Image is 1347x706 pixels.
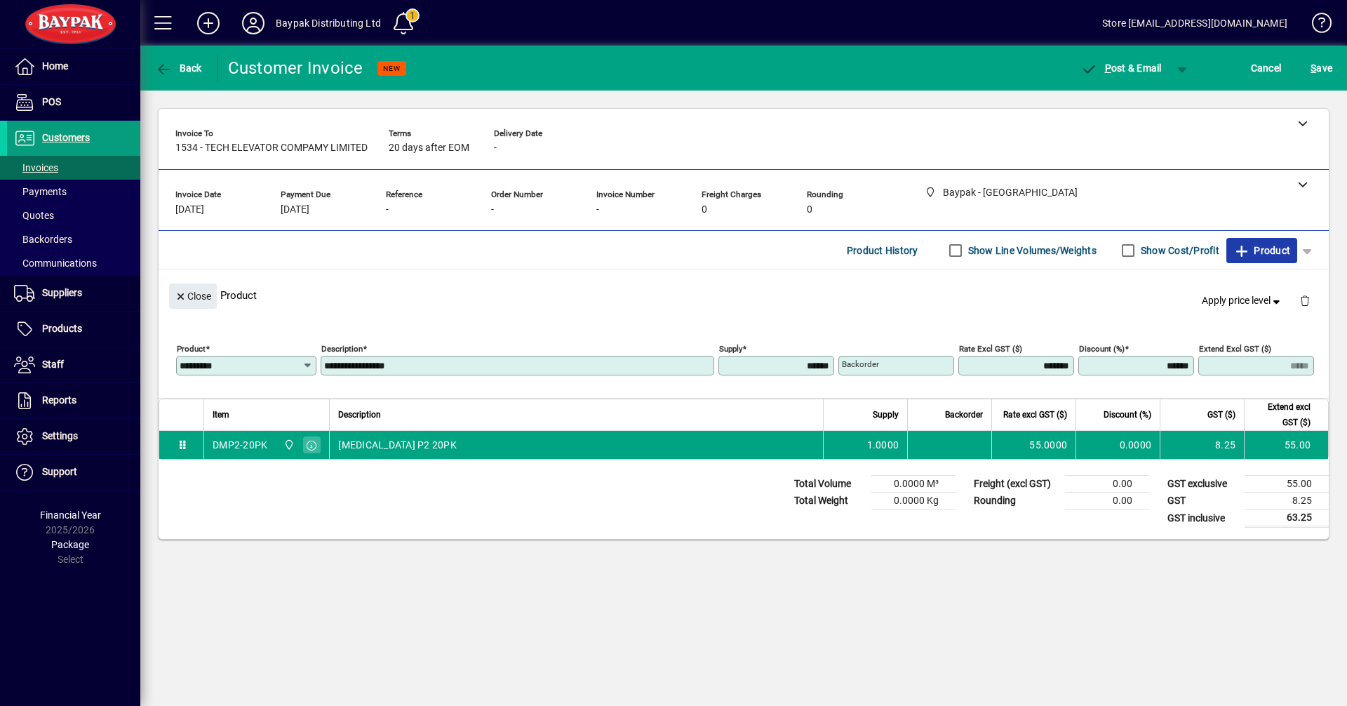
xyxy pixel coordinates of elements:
span: - [494,142,497,154]
span: Product History [847,239,918,262]
span: P [1105,62,1111,74]
span: Staff [42,359,64,370]
td: GST [1160,493,1245,509]
label: Show Line Volumes/Weights [965,244,1097,258]
td: 0.0000 Kg [871,493,956,509]
app-page-header-button: Delete [1288,294,1322,307]
td: Total Volume [787,476,871,493]
div: Baypak Distributing Ltd [276,12,381,34]
span: ave [1311,57,1332,79]
button: Apply price level [1196,288,1289,314]
span: Back [155,62,202,74]
label: Show Cost/Profit [1138,244,1219,258]
div: 55.0000 [1000,438,1067,452]
mat-label: Supply [719,344,742,354]
a: Reports [7,383,140,418]
span: Item [213,407,229,422]
a: Support [7,455,140,490]
a: Invoices [7,156,140,180]
td: 55.00 [1245,476,1329,493]
span: Backorder [945,407,983,422]
a: Staff [7,347,140,382]
span: 1.0000 [867,438,899,452]
span: Backorders [14,234,72,245]
a: Quotes [7,204,140,227]
a: Payments [7,180,140,204]
span: Products [42,323,82,334]
span: Reports [42,394,76,406]
td: 0.0000 [1075,431,1160,459]
span: Extend excl GST ($) [1253,399,1311,430]
span: - [491,204,494,215]
td: 0.00 [1065,476,1149,493]
span: Payments [14,186,67,197]
a: Knowledge Base [1301,3,1329,48]
span: Close [175,285,211,308]
mat-label: Product [177,344,206,354]
mat-label: Description [321,344,363,354]
span: [MEDICAL_DATA] P2 20PK [338,438,457,452]
span: - [596,204,599,215]
span: Description [338,407,381,422]
button: Product History [841,238,924,263]
td: 8.25 [1245,493,1329,509]
span: S [1311,62,1316,74]
button: Delete [1288,284,1322,317]
a: Settings [7,419,140,454]
span: POS [42,96,61,107]
span: Financial Year [40,509,101,521]
td: 55.00 [1244,431,1328,459]
span: 0 [807,204,812,215]
span: NEW [383,64,401,73]
mat-label: Rate excl GST ($) [959,344,1022,354]
span: Customers [42,132,90,143]
span: 20 days after EOM [389,142,469,154]
div: Product [159,269,1329,321]
span: Apply price level [1202,293,1283,308]
a: Backorders [7,227,140,251]
td: GST exclusive [1160,476,1245,493]
div: DMP2-20PK [213,438,267,452]
span: Home [42,60,68,72]
span: Rate excl GST ($) [1003,407,1067,422]
a: Products [7,312,140,347]
mat-label: Backorder [842,359,879,369]
a: Communications [7,251,140,275]
td: 0.00 [1065,493,1149,509]
span: Suppliers [42,287,82,298]
mat-label: Extend excl GST ($) [1199,344,1271,354]
span: 1534 - TECH ELEVATOR COMPAMY LIMITED [175,142,368,154]
td: Total Weight [787,493,871,509]
span: Product [1233,239,1290,262]
td: GST inclusive [1160,509,1245,527]
span: Communications [14,258,97,269]
app-page-header-button: Close [166,289,220,302]
span: Settings [42,430,78,441]
span: Supply [873,407,899,422]
span: Discount (%) [1104,407,1151,422]
a: Home [7,49,140,84]
div: Store [EMAIL_ADDRESS][DOMAIN_NAME] [1102,12,1287,34]
div: Customer Invoice [228,57,363,79]
span: [DATE] [281,204,309,215]
td: 0.0000 M³ [871,476,956,493]
mat-label: Discount (%) [1079,344,1125,354]
button: Profile [231,11,276,36]
button: Close [169,284,217,309]
a: Suppliers [7,276,140,311]
td: Rounding [967,493,1065,509]
button: Cancel [1247,55,1285,81]
span: Package [51,539,89,550]
span: Baypak - Onekawa [280,437,296,453]
span: ost & Email [1080,62,1162,74]
button: Post & Email [1073,55,1169,81]
span: [DATE] [175,204,204,215]
td: 63.25 [1245,509,1329,527]
button: Back [152,55,206,81]
app-page-header-button: Back [140,55,217,81]
button: Add [186,11,231,36]
a: POS [7,85,140,120]
span: Quotes [14,210,54,221]
button: Product [1226,238,1297,263]
td: Freight (excl GST) [967,476,1065,493]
